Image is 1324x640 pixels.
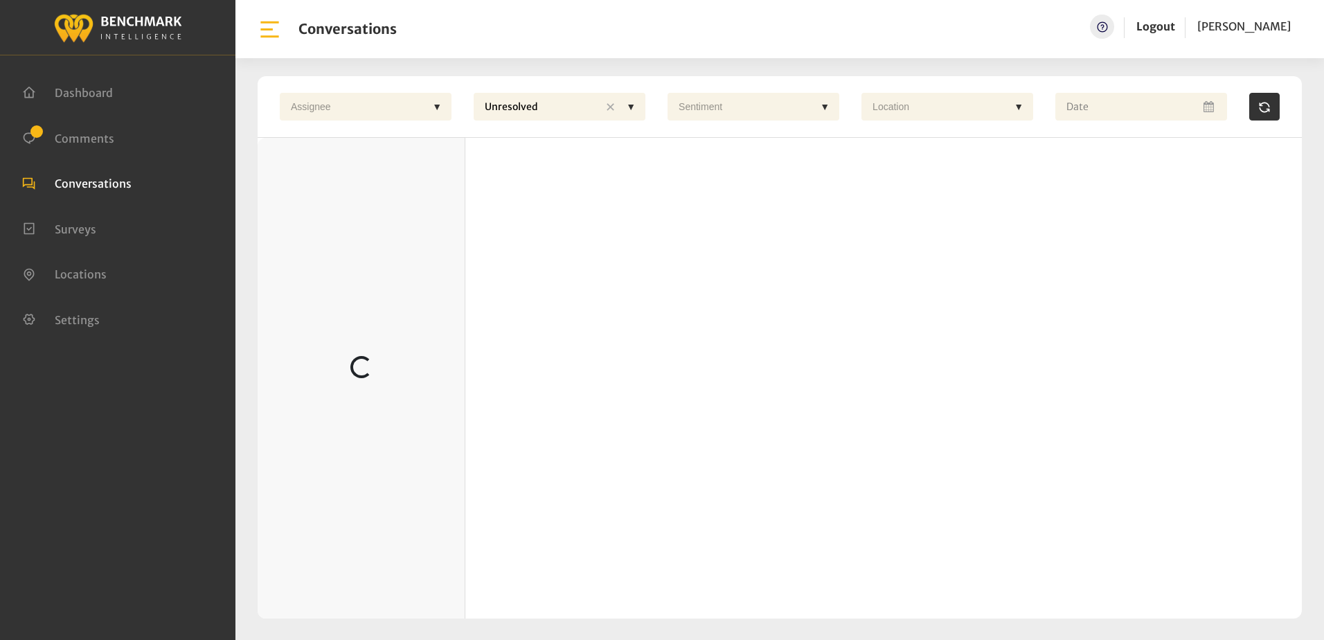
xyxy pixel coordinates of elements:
[478,93,600,122] div: Unresolved
[672,93,814,121] div: Sentiment
[22,221,96,235] a: Surveys
[22,130,114,144] a: Comments
[427,93,447,121] div: ▼
[55,131,114,145] span: Comments
[600,93,620,122] div: ✕
[55,267,107,281] span: Locations
[1008,93,1029,121] div: ▼
[53,10,182,44] img: benchmark
[1197,15,1291,39] a: [PERSON_NAME]
[258,17,282,42] img: bar
[1197,19,1291,33] span: [PERSON_NAME]
[22,85,113,98] a: Dashboard
[22,175,132,189] a: Conversations
[620,93,641,121] div: ▼
[22,312,100,326] a: Settings
[55,177,132,190] span: Conversations
[1055,93,1227,121] input: Date range input field
[866,93,1008,121] div: Location
[55,222,96,235] span: Surveys
[1136,19,1175,33] a: Logout
[22,266,107,280] a: Locations
[1201,93,1219,121] button: Open Calendar
[814,93,835,121] div: ▼
[55,86,113,100] span: Dashboard
[55,312,100,326] span: Settings
[1136,15,1175,39] a: Logout
[298,21,397,37] h1: Conversations
[284,93,427,121] div: Assignee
